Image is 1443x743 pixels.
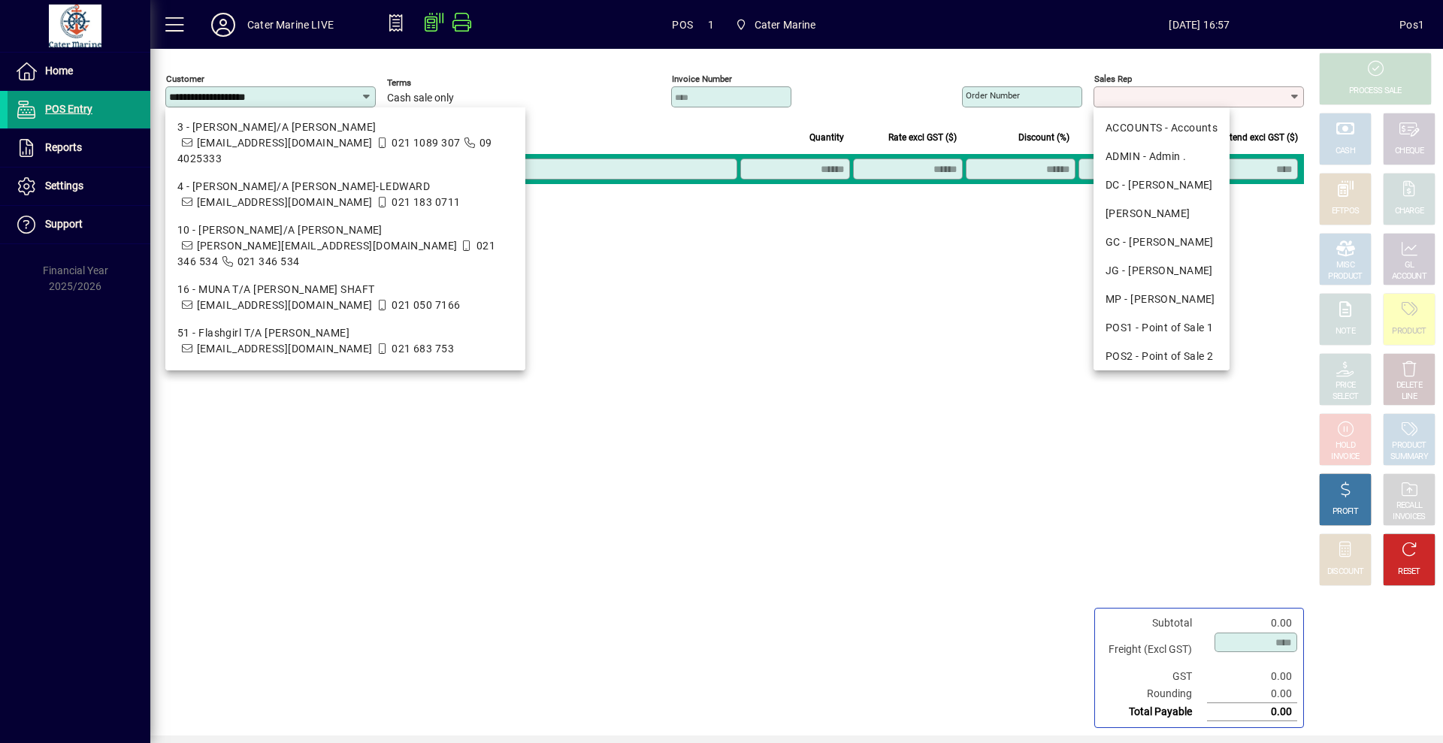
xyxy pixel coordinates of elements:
[45,218,83,230] span: Support
[1101,668,1207,685] td: GST
[1392,326,1426,337] div: PRODUCT
[1336,260,1354,271] div: MISC
[1106,320,1218,336] div: POS1 - Point of Sale 1
[177,222,513,238] div: 10 - [PERSON_NAME]/A [PERSON_NAME]
[1333,506,1358,518] div: PROFIT
[1207,668,1297,685] td: 0.00
[387,92,454,104] span: Cash sale only
[1399,13,1424,37] div: Pos1
[1106,206,1218,222] div: [PERSON_NAME]
[1392,440,1426,452] div: PRODUCT
[165,363,525,406] mat-option: 55 - PETER LENNOX T/A ex WILD SWEET
[1094,113,1230,142] mat-option: ACCOUNTS - Accounts
[672,74,732,84] mat-label: Invoice number
[1402,391,1417,403] div: LINE
[1101,703,1207,721] td: Total Payable
[392,196,460,208] span: 021 183 0711
[1336,326,1355,337] div: NOTE
[1094,313,1230,342] mat-option: POS1 - Point of Sale 1
[1094,285,1230,313] mat-option: MP - Margaret Pierce
[1000,13,1400,37] span: [DATE] 16:57
[177,282,513,298] div: 16 - MUNA T/A [PERSON_NAME] SHAFT
[8,168,150,205] a: Settings
[1396,500,1423,512] div: RECALL
[197,196,373,208] span: [EMAIL_ADDRESS][DOMAIN_NAME]
[1106,291,1218,307] div: MP - [PERSON_NAME]
[165,276,525,319] mat-option: 16 - MUNA T/A MALCOM SHAFT
[392,343,454,355] span: 021 683 753
[1331,452,1359,463] div: INVOICE
[809,129,844,146] span: Quantity
[1327,566,1363,578] div: DISCOUNT
[1101,685,1207,703] td: Rounding
[1336,146,1355,157] div: CASH
[1101,615,1207,632] td: Subtotal
[1106,177,1218,193] div: DC - [PERSON_NAME]
[387,78,477,88] span: Terms
[1094,142,1230,171] mat-option: ADMIN - Admin .
[166,74,204,84] mat-label: Customer
[45,65,73,77] span: Home
[708,13,714,37] span: 1
[165,173,525,216] mat-option: 4 - Amadis T/A LILY KOZMIAN-LEDWARD
[1207,685,1297,703] td: 0.00
[1392,271,1426,282] div: ACCOUNT
[966,90,1020,101] mat-label: Order number
[1390,452,1428,463] div: SUMMARY
[197,137,373,149] span: [EMAIL_ADDRESS][DOMAIN_NAME]
[1106,263,1218,279] div: JG - [PERSON_NAME]
[177,369,513,385] div: 55 - [PERSON_NAME] T/A ex WILD SWEET
[1336,440,1355,452] div: HOLD
[177,179,513,195] div: 4 - [PERSON_NAME]/A [PERSON_NAME]-LEDWARD
[1349,86,1402,97] div: PROCESS SALE
[755,13,816,37] span: Cater Marine
[672,13,693,37] span: POS
[1094,74,1132,84] mat-label: Sales rep
[1336,380,1356,391] div: PRICE
[197,240,458,252] span: [PERSON_NAME][EMAIL_ADDRESS][DOMAIN_NAME]
[1398,566,1420,578] div: RESET
[1332,206,1360,217] div: EFTPOS
[1106,349,1218,364] div: POS2 - Point of Sale 2
[392,299,460,311] span: 021 050 7166
[8,53,150,90] a: Home
[1220,129,1298,146] span: Extend excl GST ($)
[199,11,247,38] button: Profile
[1207,703,1297,721] td: 0.00
[1395,206,1424,217] div: CHARGE
[1094,171,1230,199] mat-option: DC - Dan Cleaver
[1395,146,1423,157] div: CHEQUE
[1106,234,1218,250] div: GC - [PERSON_NAME]
[1207,615,1297,632] td: 0.00
[45,180,83,192] span: Settings
[1094,256,1230,285] mat-option: JG - John Giles
[1018,129,1069,146] span: Discount (%)
[8,206,150,243] a: Support
[1393,512,1425,523] div: INVOICES
[197,299,373,311] span: [EMAIL_ADDRESS][DOMAIN_NAME]
[165,113,525,173] mat-option: 3 - SARRIE T/A ANTJE MULLER
[45,141,82,153] span: Reports
[1396,380,1422,391] div: DELETE
[1333,391,1359,403] div: SELECT
[1101,632,1207,668] td: Freight (Excl GST)
[729,11,822,38] span: Cater Marine
[392,137,460,149] span: 021 1089 307
[1094,228,1230,256] mat-option: GC - Gerard Cantin
[1328,271,1362,282] div: PRODUCT
[165,216,525,276] mat-option: 10 - ILANDA T/A Mike Pratt
[1094,199,1230,228] mat-option: DEB - Debbie McQuarters
[1106,149,1218,165] div: ADMIN - Admin .
[247,13,334,37] div: Cater Marine LIVE
[177,325,513,341] div: 51 - Flashgirl T/A [PERSON_NAME]
[177,119,513,135] div: 3 - [PERSON_NAME]/A [PERSON_NAME]
[45,103,92,115] span: POS Entry
[165,319,525,363] mat-option: 51 - Flashgirl T/A Warwick Tompkins
[237,255,300,267] span: 021 346 534
[1094,342,1230,370] mat-option: POS2 - Point of Sale 2
[1106,120,1218,136] div: ACCOUNTS - Accounts
[888,129,957,146] span: Rate excl GST ($)
[1405,260,1414,271] div: GL
[8,129,150,167] a: Reports
[197,343,373,355] span: [EMAIL_ADDRESS][DOMAIN_NAME]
